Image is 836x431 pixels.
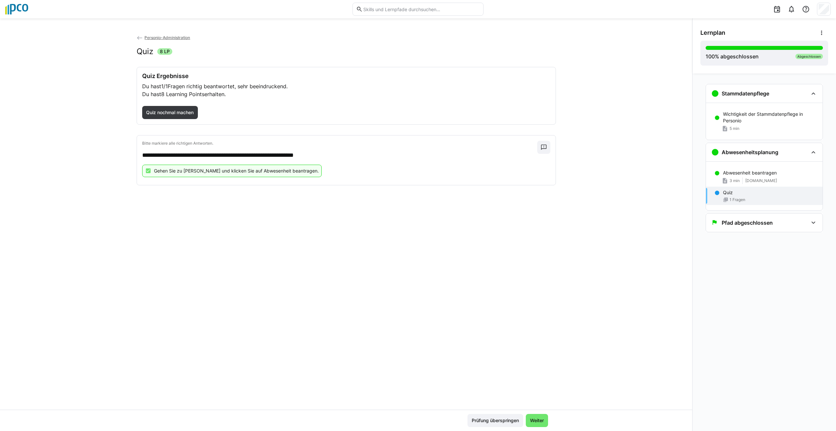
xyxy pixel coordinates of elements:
p: Du hast erhalten. [142,90,550,98]
a: Personio-Administration [137,35,190,40]
p: Wichtigkeit der Stammdatenpflege in Personio [723,111,817,124]
span: Lernplan [700,29,725,36]
span: Weiter [529,417,545,424]
p: Bitte markiere alle richtigen Antworten. [142,141,537,146]
span: 5 min [730,126,739,131]
h2: Quiz [137,47,153,56]
h3: Pfad abgeschlossen [722,219,773,226]
span: 1/1 [161,83,168,90]
span: 1 Fragen [730,197,745,202]
p: Gehen Sie zu [PERSON_NAME] und klicken Sie auf Abwesenheit beantragen. [154,168,319,174]
div: % abgeschlossen [706,52,759,60]
button: Prüfung überspringen [467,414,523,427]
input: Skills und Lernpfade durchsuchen… [363,6,480,12]
span: 100 [706,53,715,60]
span: Personio-Administration [144,35,190,40]
div: Abgeschlossen [795,54,823,59]
p: Abwesenheit beantragen [723,170,777,176]
span: 8 LP [160,48,170,55]
p: Quiz [723,189,733,196]
span: [DOMAIN_NAME] [745,178,777,183]
button: Quiz nochmal machen [142,106,198,119]
span: Quiz nochmal machen [145,109,195,116]
p: Du hast Fragen richtig beantwortet, sehr beeindruckend. [142,82,550,90]
span: Prüfung überspringen [471,417,520,424]
h3: Stammdatenpflege [722,90,769,97]
button: Weiter [526,414,548,427]
h3: Abwesenheitsplanung [722,149,778,155]
span: 3 min [730,178,740,183]
span: 8 Learning Points [161,91,204,97]
h3: Quiz Ergebnisse [142,72,550,80]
